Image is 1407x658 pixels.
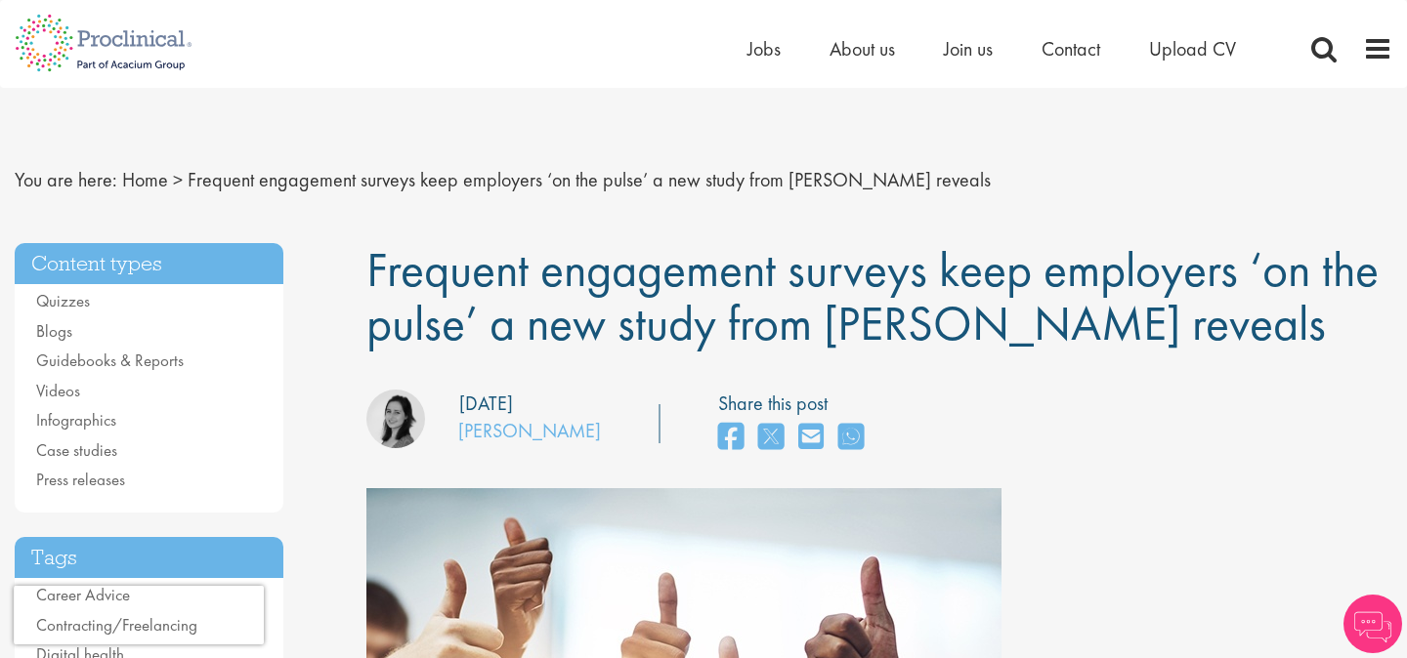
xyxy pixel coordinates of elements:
h3: Content types [15,243,283,285]
a: Contact [1042,36,1100,62]
span: Frequent engagement surveys keep employers ‘on the pulse’ a new study from [PERSON_NAME] reveals [366,238,1379,354]
a: [PERSON_NAME] [458,418,601,443]
a: About us [830,36,895,62]
div: [DATE] [459,390,513,418]
a: Jobs [747,36,781,62]
span: Frequent engagement surveys keep employers ‘on the pulse’ a new study from [PERSON_NAME] reveals [188,167,991,192]
span: You are here: [15,167,117,192]
span: > [173,167,183,192]
img: Monique Ellis [366,390,425,448]
a: Quizzes [36,290,90,311]
a: share on facebook [718,417,744,459]
a: share on email [798,417,824,459]
a: Guidebooks & Reports [36,350,184,371]
a: Press releases [36,469,125,490]
a: Infographics [36,409,116,431]
a: share on twitter [758,417,784,459]
label: Share this post [718,390,874,418]
a: Blogs [36,320,72,342]
a: Upload CV [1149,36,1236,62]
a: Join us [944,36,993,62]
a: Videos [36,380,80,401]
a: breadcrumb link [122,167,168,192]
a: share on whats app [838,417,864,459]
iframe: reCAPTCHA [14,586,264,644]
h3: Tags [15,537,283,579]
a: Case studies [36,439,117,461]
img: Chatbot [1343,595,1402,653]
a: Career Advice [36,584,130,605]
